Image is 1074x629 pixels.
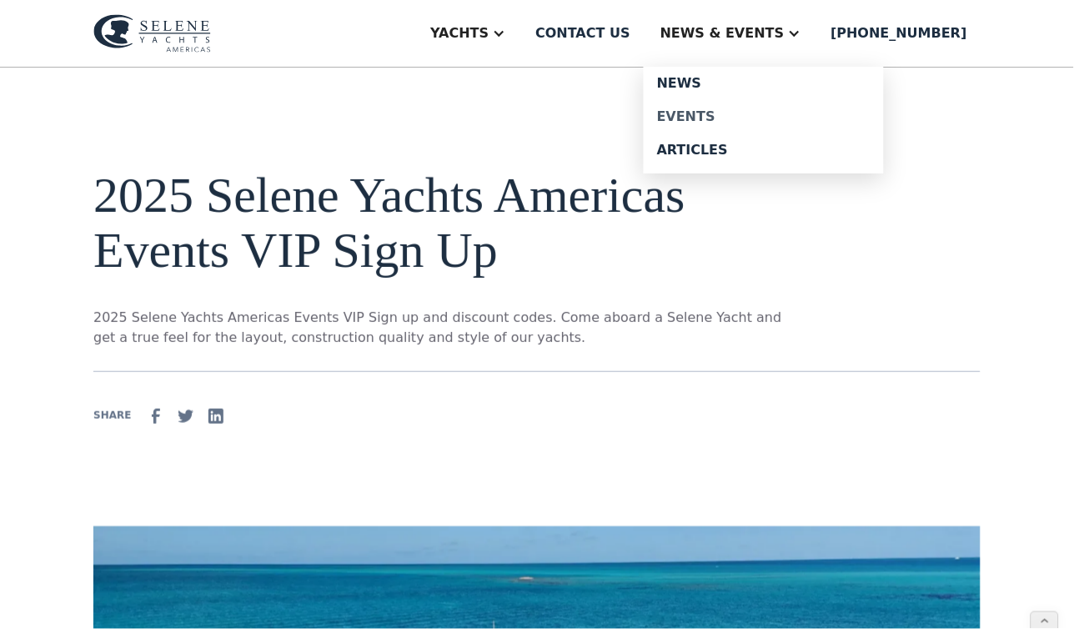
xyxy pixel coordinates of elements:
[644,67,884,100] a: News
[644,133,884,167] a: Articles
[535,23,630,43] div: Contact us
[93,308,787,348] p: 2025 Selene Yachts Americas Events VIP Sign up and discount codes. Come aboard a Selene Yacht and...
[93,14,211,53] img: logo
[93,168,787,278] h1: 2025 Selene Yachts Americas Events VIP Sign Up
[657,77,871,90] div: News
[206,406,226,426] img: Linkedin
[176,406,196,426] img: Twitter
[93,408,131,423] div: SHARE
[657,143,871,157] div: Articles
[644,100,884,133] a: Events
[146,406,166,426] img: facebook
[660,23,785,43] div: News & EVENTS
[831,23,967,43] div: [PHONE_NUMBER]
[430,23,489,43] div: Yachts
[644,67,884,174] nav: News & EVENTS
[657,110,871,123] div: Events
